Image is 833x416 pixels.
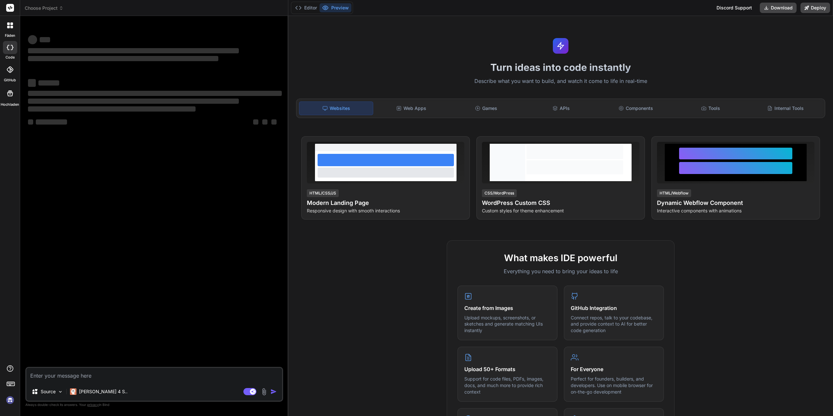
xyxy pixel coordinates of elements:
p: Perfect for founders, builders, and developers. Use on mobile browser for on-the-go development [571,376,657,395]
div: Discord Support [713,3,756,13]
p: Source [41,388,56,395]
div: HTML/Webflow [657,189,691,197]
img: anmelden [5,395,16,406]
p: Always double-check its answers. Your in Bind [25,402,283,408]
button: Download [760,3,797,13]
span: ‌ [253,119,258,125]
span: ‌ [262,119,267,125]
img: attachment [260,388,268,396]
span: ‌ [28,119,33,125]
p: [PERSON_NAME] 4 S.. [79,388,128,395]
div: CSS/WordPress [482,189,517,197]
span: ‌ [38,80,59,86]
h4: Create from Images [464,304,551,312]
h4: Dynamic Webflow Component [657,198,814,208]
font: Code [6,55,15,60]
span: ‌ [28,91,282,96]
button: Deploy [800,3,830,13]
font: Hochladen [1,102,19,107]
h4: Modern Landing Page [307,198,464,208]
span: ‌ [28,35,37,44]
p: Connect repos, talk to your codebase, and provide context to AI for better code generation [571,315,657,334]
span: Choose Project [25,5,63,11]
div: Web Apps [375,101,448,115]
div: APIs [524,101,598,115]
span: ‌ [28,99,239,104]
h1: Turn ideas into code instantly [292,61,829,73]
p: Upload mockups, screenshots, or sketches and generate matching UIs instantly [464,315,551,334]
h4: WordPress Custom CSS [482,198,639,208]
div: Websites [299,101,373,115]
h4: Upload 50+ Formats [464,365,551,373]
span: ‌ [28,79,36,87]
div: Tools [674,101,747,115]
span: ‌ [40,37,50,42]
img: icon [270,388,277,395]
div: Components [599,101,673,115]
p: Support for code files, PDFs, images, docs, and much more to provide rich context [464,376,551,395]
span: ‌ [28,48,239,53]
h4: For Everyone [571,365,657,373]
p: Everything you need to bring your ideas to life [457,267,664,275]
p: Describe what you want to build, and watch it come to life in real-time [292,77,829,86]
div: HTML/CSS/JS [307,189,339,197]
p: Custom styles for theme enhancement [482,208,639,214]
span: ‌ [271,119,277,125]
p: Interactive components with animations [657,208,814,214]
div: Internal Tools [749,101,822,115]
button: Editor [293,3,320,12]
font: GitHub [4,78,16,82]
img: Claude 4 Sonnet [70,388,76,395]
button: Preview [320,3,351,12]
span: ‌ [36,119,67,125]
span: ‌ [28,106,196,112]
p: Responsive design with smooth interactions [307,208,464,214]
h4: GitHub Integration [571,304,657,312]
img: Pick Models [58,389,63,395]
span: ‌ [28,56,218,61]
h2: What makes IDE powerful [457,251,664,265]
div: Games [449,101,523,115]
font: Fäden [5,33,15,38]
span: privacy [87,403,99,407]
